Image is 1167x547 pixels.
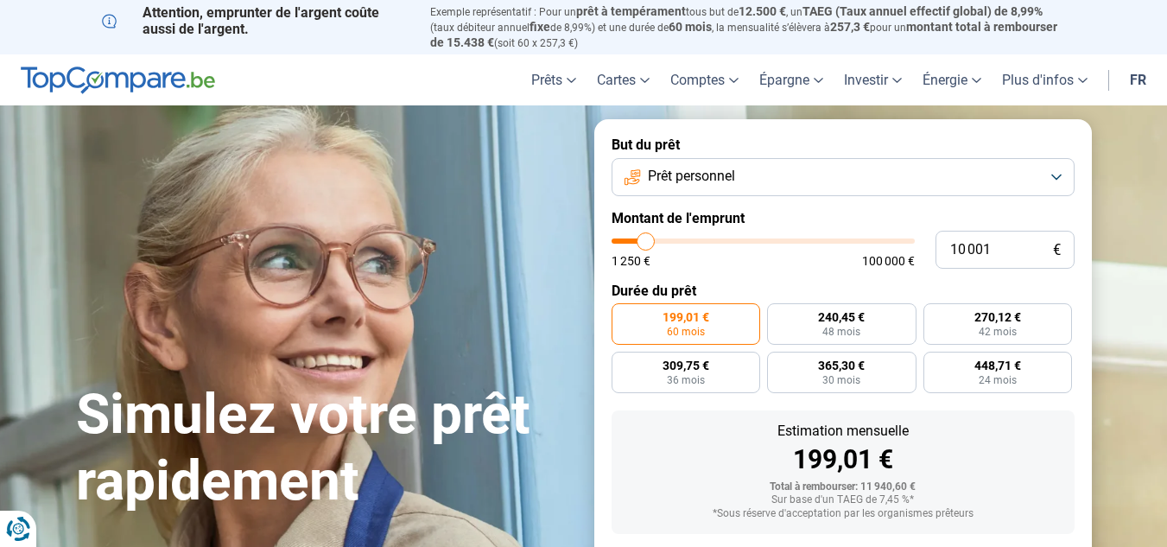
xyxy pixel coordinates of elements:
span: 257,3 € [830,20,870,34]
span: 42 mois [979,327,1017,337]
span: 60 mois [669,20,712,34]
p: Attention, emprunter de l'argent coûte aussi de l'argent. [102,4,409,37]
a: Plus d'infos [992,54,1098,105]
span: montant total à rembourser de 15.438 € [430,20,1057,49]
p: Exemple représentatif : Pour un tous but de , un (taux débiteur annuel de 8,99%) et une durée de ... [430,4,1066,50]
a: Prêts [521,54,587,105]
a: Énergie [912,54,992,105]
span: 60 mois [667,327,705,337]
div: Estimation mensuelle [625,424,1061,438]
span: Prêt personnel [648,167,735,186]
a: Comptes [660,54,749,105]
div: Sur base d'un TAEG de 7,45 %* [625,494,1061,506]
label: Durée du prêt [612,283,1075,299]
span: fixe [530,20,550,34]
label: But du prêt [612,137,1075,153]
button: Prêt personnel [612,158,1075,196]
div: *Sous réserve d'acceptation par les organismes prêteurs [625,508,1061,520]
span: prêt à tempérament [576,4,686,18]
span: 199,01 € [663,311,709,323]
span: 100 000 € [862,255,915,267]
div: 199,01 € [625,447,1061,473]
a: Épargne [749,54,834,105]
span: 1 250 € [612,255,650,267]
span: 36 mois [667,375,705,385]
span: € [1053,243,1061,258]
a: Cartes [587,54,660,105]
span: 24 mois [979,375,1017,385]
span: 365,30 € [818,359,865,372]
span: TAEG (Taux annuel effectif global) de 8,99% [802,4,1043,18]
span: 270,12 € [974,311,1021,323]
span: 30 mois [822,375,860,385]
img: TopCompare [21,67,215,94]
span: 12.500 € [739,4,786,18]
a: fr [1119,54,1157,105]
label: Montant de l'emprunt [612,210,1075,226]
div: Total à rembourser: 11 940,60 € [625,481,1061,493]
span: 240,45 € [818,311,865,323]
span: 48 mois [822,327,860,337]
span: 448,71 € [974,359,1021,372]
a: Investir [834,54,912,105]
h1: Simulez votre prêt rapidement [76,382,574,515]
span: 309,75 € [663,359,709,372]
